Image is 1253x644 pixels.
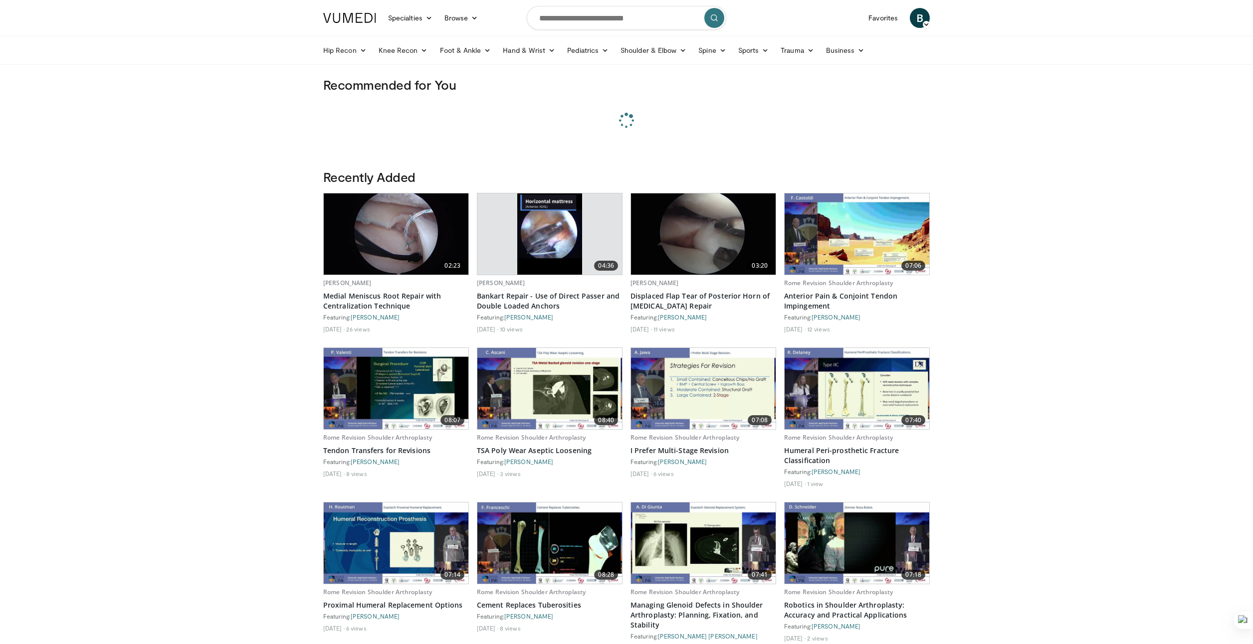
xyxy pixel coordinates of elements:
[477,612,623,620] div: Featuring:
[653,470,674,478] li: 6 views
[862,8,904,28] a: Favorites
[323,470,345,478] li: [DATE]
[910,8,930,28] a: B
[630,313,776,321] div: Featuring:
[785,193,929,275] img: 8037028b-5014-4d38-9a8c-71d966c81743.620x360_q85_upscale.jpg
[323,433,432,442] a: Rome Revision Shoulder Arthroplasty
[820,40,871,60] a: Business
[784,433,893,442] a: Rome Revision Shoulder Arthroplasty
[631,193,776,275] a: 03:20
[323,291,469,311] a: Medial Meniscus Root Repair with Centralization Technique
[477,502,622,584] img: 8042dcb6-8246-440b-96e3-b3fdfd60ef0a.620x360_q85_upscale.jpg
[653,325,675,333] li: 11 views
[784,634,806,642] li: [DATE]
[351,314,400,321] a: [PERSON_NAME]
[351,458,400,465] a: [PERSON_NAME]
[477,291,623,311] a: Bankart Repair - Use of Direct Passer and Double Loaded Anchors
[785,193,929,275] a: 07:06
[504,458,553,465] a: [PERSON_NAME]
[784,588,893,596] a: Rome Revision Shoulder Arthroplasty
[323,624,345,632] li: [DATE]
[784,279,893,287] a: Rome Revision Shoulder Arthroplasty
[477,433,586,442] a: Rome Revision Shoulder Arthroplasty
[504,314,553,321] a: [PERSON_NAME]
[784,468,930,476] div: Featuring:
[477,279,525,287] a: [PERSON_NAME]
[630,291,776,311] a: Displaced Flap Tear of Posterior Horn of [MEDICAL_DATA] Repair
[630,600,776,630] a: Managing Glenoid Defects in Shoulder Arthroplasty: Planning, Fixation, and Stability
[440,415,464,425] span: 08:07
[477,458,623,466] div: Featuring:
[346,624,367,632] li: 6 views
[324,193,468,275] a: 02:23
[807,634,828,642] li: 2 views
[630,433,739,442] a: Rome Revision Shoulder Arthroplasty
[346,470,367,478] li: 8 views
[807,325,830,333] li: 12 views
[658,458,707,465] a: [PERSON_NAME]
[785,502,929,584] a: 07:18
[658,633,758,640] a: [PERSON_NAME] [PERSON_NAME]
[497,40,561,60] a: Hand & Wrist
[812,468,860,475] a: [PERSON_NAME]
[323,169,930,185] h3: Recently Added
[324,348,468,429] img: f121adf3-8f2a-432a-ab04-b981073a2ae5.620x360_q85_upscale.jpg
[504,613,553,620] a: [PERSON_NAME]
[527,6,726,30] input: Search topics, interventions
[631,502,776,584] a: 07:41
[784,291,930,311] a: Anterior Pain & Conjoint Tendon Impingement
[631,502,776,584] img: 20d82a31-24c1-4cf8-8505-f6583b54eaaf.620x360_q85_upscale.jpg
[477,348,622,429] img: b9682281-d191-4971-8e2c-52cd21f8feaa.620x360_q85_upscale.jpg
[323,612,469,620] div: Featuring:
[807,480,824,487] li: 1 view
[631,348,776,429] img: a3fe917b-418f-4b37-ad2e-b0d12482d850.620x360_q85_upscale.jpg
[594,415,618,425] span: 08:40
[500,470,521,478] li: 3 views
[784,313,930,321] div: Featuring:
[500,624,521,632] li: 8 views
[477,502,622,584] a: 08:28
[324,193,468,275] img: 926032fc-011e-4e04-90f2-afa899d7eae5.620x360_q85_upscale.jpg
[373,40,434,60] a: Knee Recon
[631,193,776,275] img: 2649116b-05f8-405c-a48f-a284a947b030.620x360_q85_upscale.jpg
[477,325,498,333] li: [DATE]
[323,600,469,610] a: Proximal Humeral Replacement Options
[812,623,860,630] a: [PERSON_NAME]
[323,13,376,23] img: VuMedi Logo
[323,588,432,596] a: Rome Revision Shoulder Arthroplasty
[323,313,469,321] div: Featuring:
[477,588,586,596] a: Rome Revision Shoulder Arthroplasty
[784,622,930,630] div: Featuring:
[748,415,772,425] span: 07:08
[748,261,772,271] span: 03:20
[785,348,929,429] img: c89197b7-361e-43d5-a86e-0b48a5cfb5ba.620x360_q85_upscale.jpg
[477,600,623,610] a: Cement Replaces Tuberosities
[784,325,806,333] li: [DATE]
[630,632,776,640] div: Featuring:
[477,624,498,632] li: [DATE]
[785,502,929,584] img: 3d222951-2f60-4a9a-9cf5-a412f0f51cd3.620x360_q85_upscale.jpg
[630,588,739,596] a: Rome Revision Shoulder Arthroplasty
[775,40,820,60] a: Trauma
[630,325,652,333] li: [DATE]
[615,40,692,60] a: Shoulder & Elbow
[477,348,622,429] a: 08:40
[812,314,860,321] a: [PERSON_NAME]
[901,261,925,271] span: 07:06
[561,40,615,60] a: Pediatrics
[517,193,583,275] img: cd449402-123d-47f7-b112-52d159f17939.620x360_q85_upscale.jpg
[748,570,772,580] span: 07:41
[323,446,469,456] a: Tendon Transfers for Revisions
[323,77,930,93] h3: Recommended for You
[477,470,498,478] li: [DATE]
[323,325,345,333] li: [DATE]
[784,446,930,466] a: Humeral Peri-prosthetic Fracture Classification
[323,458,469,466] div: Featuring:
[901,415,925,425] span: 07:40
[594,570,618,580] span: 08:28
[477,446,623,456] a: TSA Poly Wear Aseptic Loosening
[440,570,464,580] span: 07:14
[594,261,618,271] span: 04:36
[500,325,523,333] li: 10 views
[346,325,370,333] li: 26 views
